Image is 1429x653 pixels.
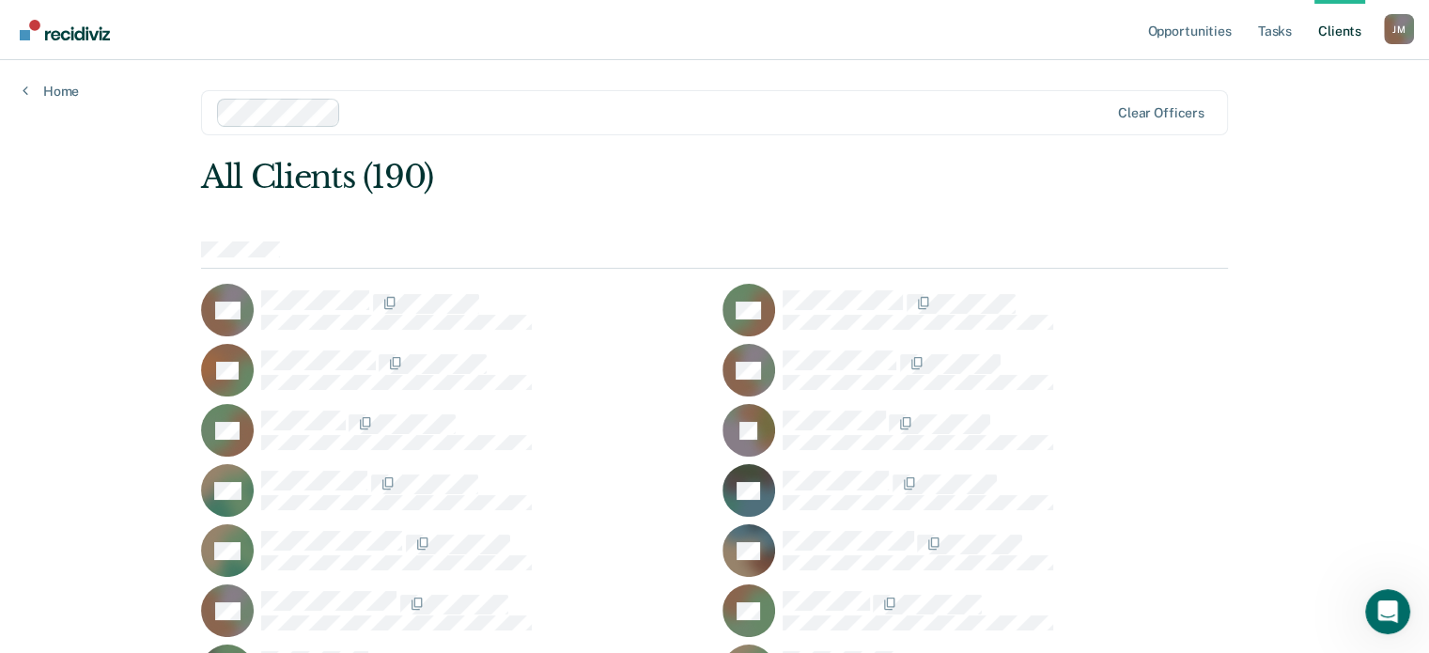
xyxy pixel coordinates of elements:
[1384,14,1414,44] div: J M
[1118,105,1204,121] div: Clear officers
[201,158,1022,196] div: All Clients (190)
[20,20,110,40] img: Recidiviz
[23,83,79,100] a: Home
[1384,14,1414,44] button: Profile dropdown button
[1365,589,1410,634] iframe: Intercom live chat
